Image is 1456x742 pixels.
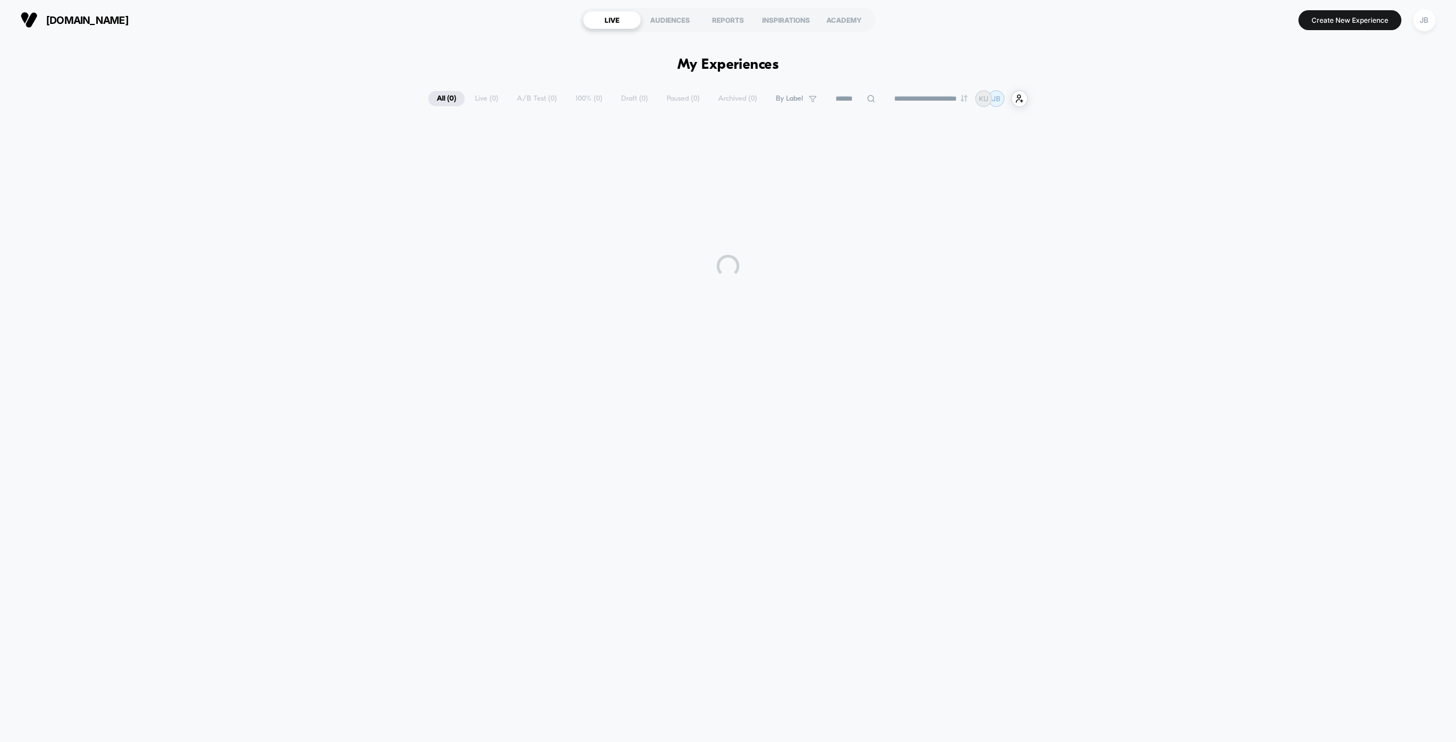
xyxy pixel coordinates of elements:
[1298,10,1401,30] button: Create New Experience
[20,11,38,28] img: Visually logo
[699,11,757,29] div: REPORTS
[961,95,967,102] img: end
[17,11,132,29] button: [DOMAIN_NAME]
[1413,9,1436,31] div: JB
[815,11,873,29] div: ACADEMY
[583,11,641,29] div: LIVE
[428,91,465,106] span: All ( 0 )
[641,11,699,29] div: AUDIENCES
[677,57,779,73] h1: My Experiences
[46,14,129,26] span: [DOMAIN_NAME]
[992,94,1000,103] p: JB
[776,94,803,103] span: By Label
[757,11,815,29] div: INSPIRATIONS
[979,94,988,103] p: KU
[1410,9,1439,32] button: JB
